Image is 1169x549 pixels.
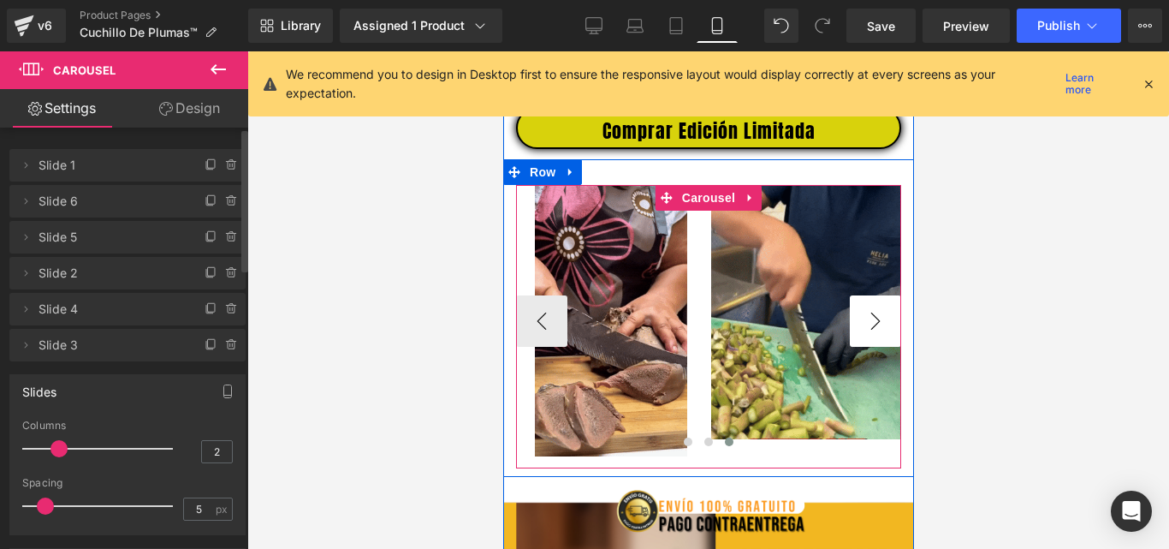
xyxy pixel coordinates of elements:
[22,375,56,399] div: Slides
[99,69,312,91] span: Comprar Edición Limitada
[53,63,116,77] span: Carousel
[39,293,182,325] span: Slide 4
[867,17,895,35] span: Save
[764,9,798,43] button: Undo
[353,17,489,34] div: Assigned 1 Product
[286,65,1059,103] p: We recommend you to design in Desktop first to ensure the responsive layout would display correct...
[236,134,258,159] a: Expand / Collapse
[281,18,321,33] span: Library
[805,9,840,43] button: Redo
[22,420,233,432] div: Columns
[1111,491,1152,532] div: Open Intercom Messenger
[697,9,738,43] a: Mobile
[22,108,56,134] span: Row
[13,56,398,98] a: Comprar Edición Limitada
[1037,19,1080,33] span: Publish
[7,9,66,43] a: v6
[34,15,56,37] div: v6
[80,26,198,39] span: Cuchillo De Plumas™
[1059,74,1128,94] a: Learn more
[128,89,252,128] a: Design
[1017,9,1121,43] button: Publish
[923,9,1010,43] a: Preview
[943,17,989,35] span: Preview
[56,108,79,134] a: Expand / Collapse
[248,9,333,43] a: New Library
[80,9,248,22] a: Product Pages
[1128,9,1162,43] button: More
[39,221,182,254] span: Slide 5
[175,134,236,159] span: Carousel
[39,329,182,361] span: Slide 3
[22,477,233,489] div: Spacing
[216,504,230,515] span: px
[39,257,182,289] span: Slide 2
[39,149,182,182] span: Slide 1
[656,9,697,43] a: Tablet
[614,9,656,43] a: Laptop
[39,185,182,218] span: Slide 6
[573,9,614,43] a: Desktop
